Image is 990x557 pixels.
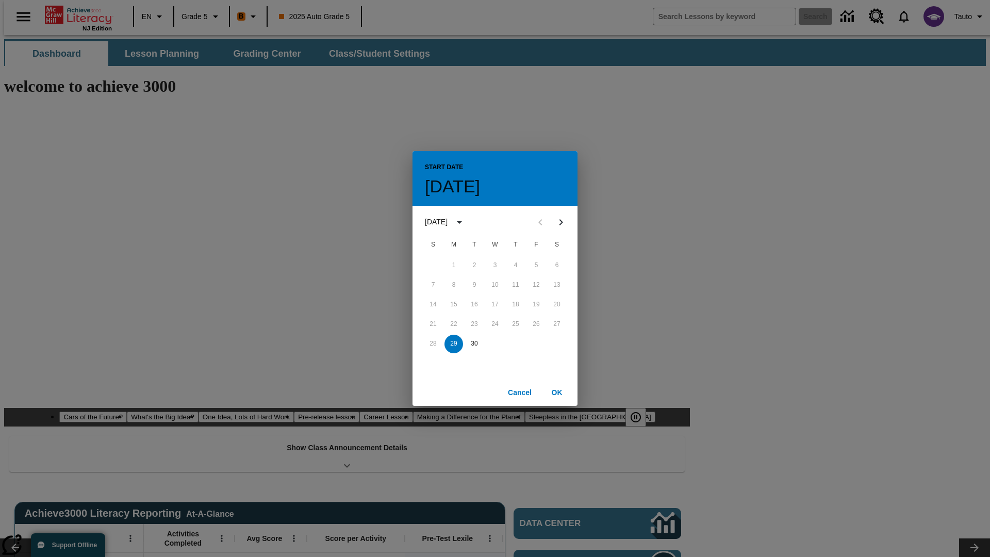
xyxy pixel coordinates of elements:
[465,335,484,353] button: 30
[425,159,463,176] span: Start Date
[548,235,566,255] span: Saturday
[444,335,463,353] button: 29
[506,235,525,255] span: Thursday
[425,217,448,227] div: [DATE]
[451,214,468,231] button: calendar view is open, switch to year view
[465,235,484,255] span: Tuesday
[444,235,463,255] span: Monday
[425,176,480,198] h4: [DATE]
[527,235,546,255] span: Friday
[424,235,442,255] span: Sunday
[551,212,571,233] button: Next month
[540,383,573,402] button: OK
[486,235,504,255] span: Wednesday
[503,383,536,402] button: Cancel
